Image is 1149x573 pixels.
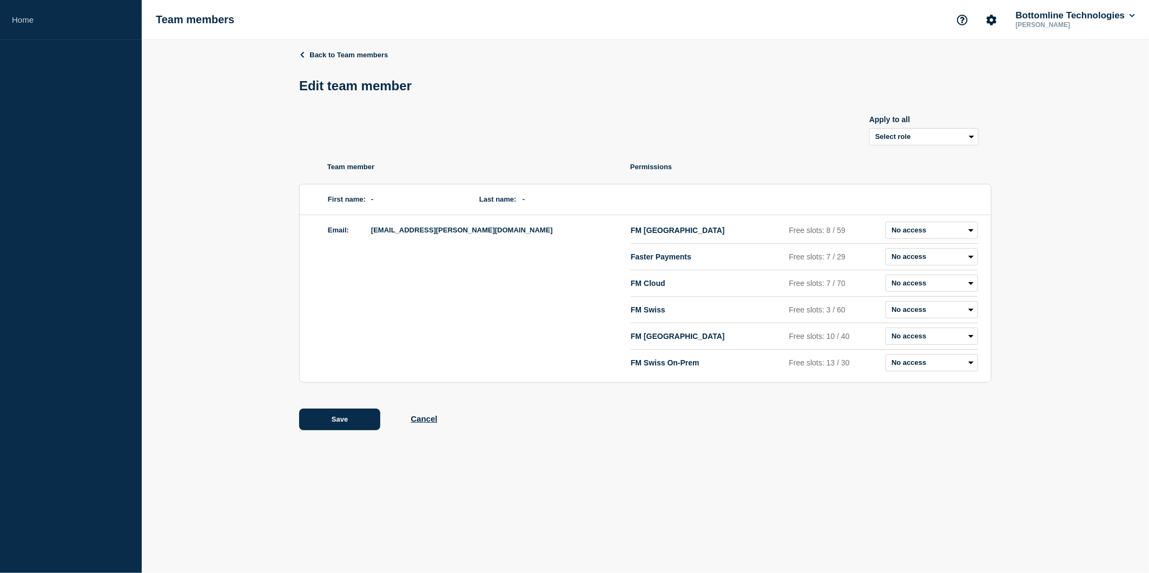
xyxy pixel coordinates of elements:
[371,222,609,239] span: [EMAIL_ADDRESS][PERSON_NAME][DOMAIN_NAME]
[789,305,882,314] p: Free slots: 3 / 60
[299,51,388,59] a: Back to Team members
[869,115,979,124] div: Apply to all
[156,14,234,26] h1: Team members
[523,191,609,208] span: -
[371,191,458,208] span: -
[789,358,882,367] p: Free slots: 13 / 30
[886,328,978,345] select: role select for FM Asia
[886,354,978,371] select: role select for FM Swiss On-Prem
[886,301,978,318] select: role select for FM Swiss
[886,275,978,292] select: role select for FM Cloud
[327,163,630,171] p: Team member
[1014,21,1126,29] p: [PERSON_NAME]
[631,332,785,341] p: FM [GEOGRAPHIC_DATA]
[789,279,882,288] p: Free slots: 7 / 70
[411,414,437,423] button: Cancel
[869,128,979,145] select: Apply to all
[328,226,349,234] label: Email:
[479,195,517,203] label: Last name:
[789,226,882,235] p: Free slots: 8 / 59
[789,332,882,341] p: Free slots: 10 / 40
[789,252,882,261] p: Free slots: 7 / 29
[631,305,785,314] p: FM Swiss
[631,358,785,367] p: FM Swiss On-Prem
[631,279,785,288] p: FM Cloud
[299,78,418,94] h1: Edit team member
[328,195,366,203] label: First name:
[980,9,1003,31] button: Account settings
[886,222,978,239] select: role select for FM London
[630,163,992,171] p: Permissions
[299,409,380,430] button: Save
[886,248,978,265] select: role select for Faster Payments
[1014,10,1137,21] button: Bottomline Technologies
[631,226,785,235] p: FM [GEOGRAPHIC_DATA]
[631,252,785,261] p: Faster Payments
[951,9,974,31] button: Support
